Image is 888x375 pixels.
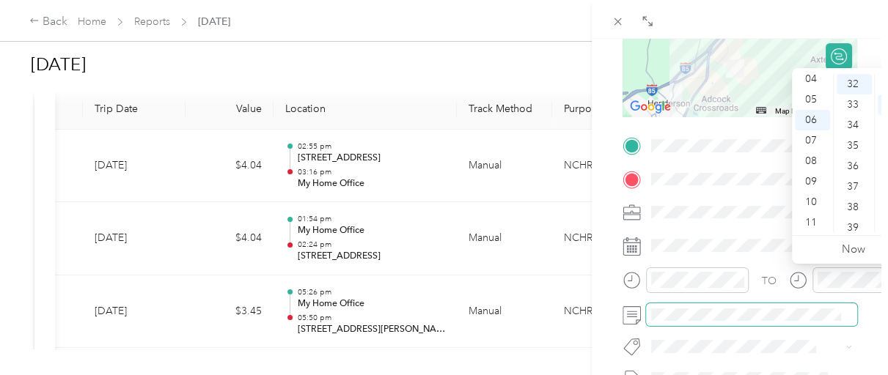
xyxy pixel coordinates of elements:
[842,242,865,256] a: Now
[837,94,872,115] div: 33
[775,106,806,116] button: Map Data
[795,212,830,233] div: 11
[837,156,872,177] div: 36
[806,293,888,375] iframe: Everlance-gr Chat Button Frame
[626,97,675,116] img: Google
[837,218,872,238] div: 39
[626,97,675,116] a: Open this area in Google Maps (opens a new window)
[837,177,872,197] div: 37
[837,197,872,218] div: 38
[837,115,872,135] div: 34
[795,89,830,110] div: 05
[837,135,872,156] div: 35
[795,69,830,89] div: 04
[795,171,830,192] div: 09
[762,273,777,289] div: TO
[795,151,830,171] div: 08
[795,192,830,212] div: 10
[795,130,830,151] div: 07
[795,110,830,130] div: 06
[837,74,872,94] div: 32
[756,107,766,114] button: Keyboard shortcuts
